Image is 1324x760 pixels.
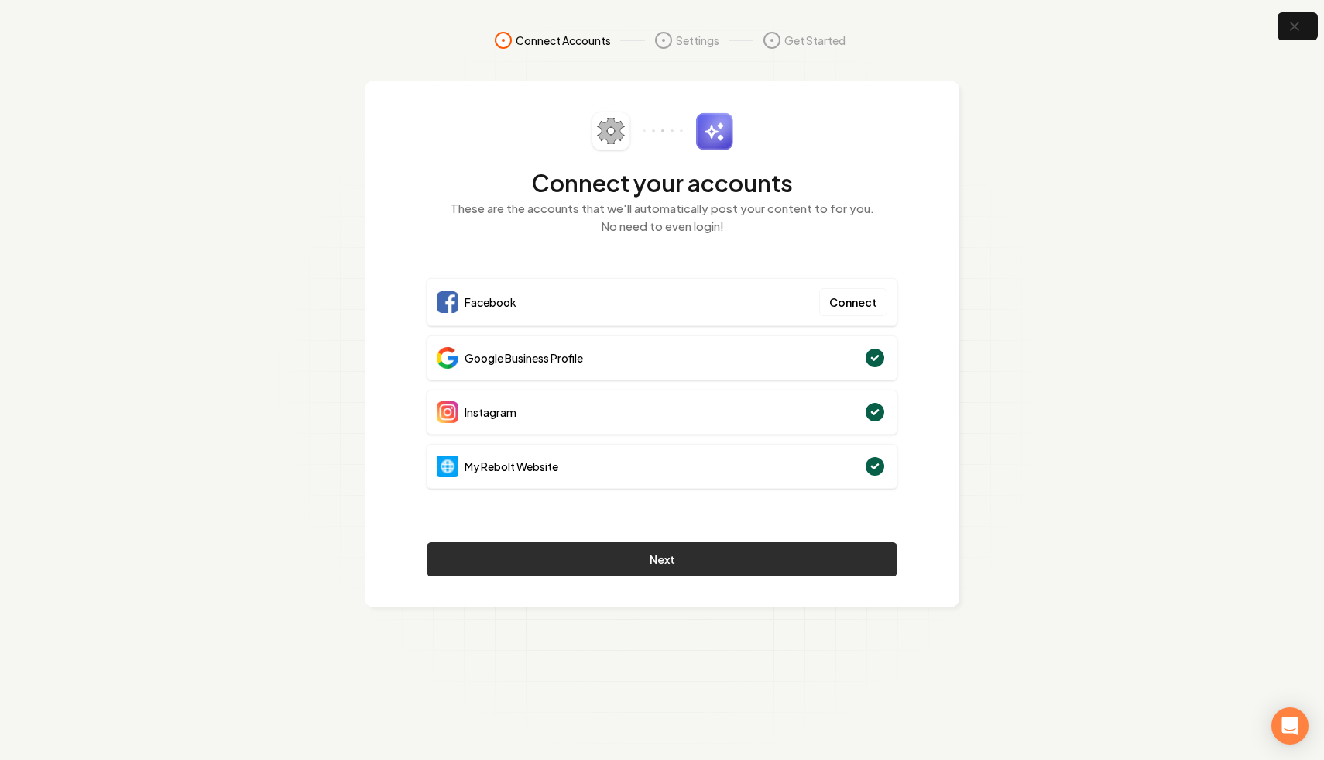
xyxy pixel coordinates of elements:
img: Website [437,456,458,477]
span: Settings [676,33,719,48]
img: connector-dots.svg [643,129,683,132]
img: Instagram [437,401,458,423]
p: These are the accounts that we'll automatically post your content to for you. No need to even login! [427,200,897,235]
button: Next [427,542,897,576]
img: Facebook [437,291,458,313]
span: Get Started [784,33,846,48]
span: Connect Accounts [516,33,611,48]
img: sparkles.svg [695,112,733,150]
div: Open Intercom Messenger [1271,707,1309,745]
span: Instagram [465,404,516,420]
span: My Rebolt Website [465,459,558,474]
h2: Connect your accounts [427,169,897,197]
button: Connect [819,288,887,316]
span: Google Business Profile [465,350,583,366]
span: Facebook [465,294,516,310]
img: Google [437,347,458,369]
